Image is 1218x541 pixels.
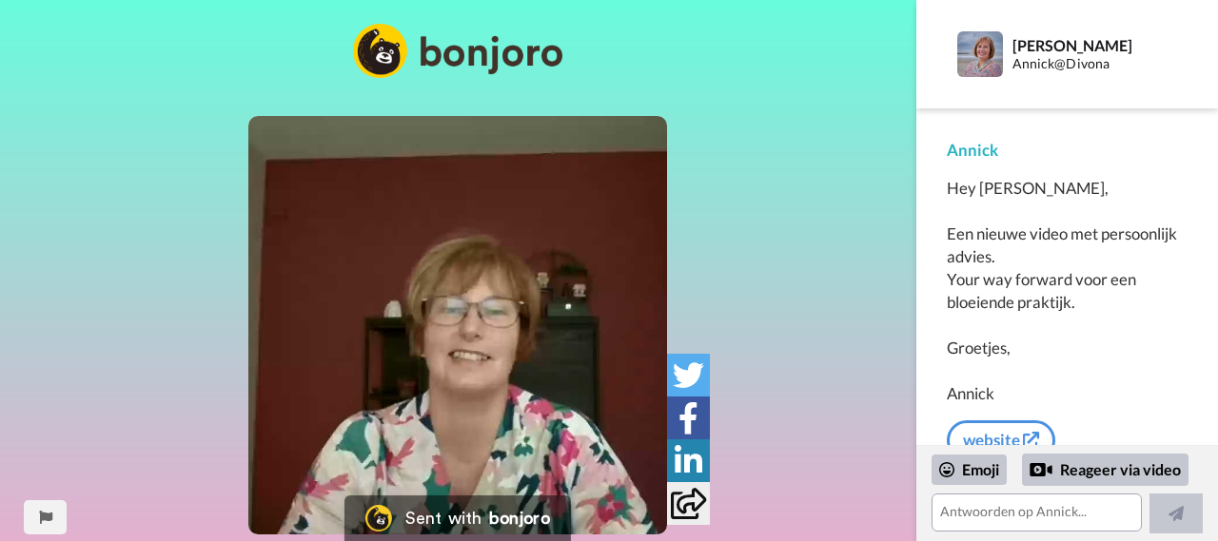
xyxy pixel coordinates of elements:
[1030,458,1052,481] div: Reply by Video
[489,510,550,527] div: bonjoro
[947,177,1188,405] div: Hey [PERSON_NAME], Een nieuwe video met persoonlijk advies. Your way forward voor een bloeiende p...
[1012,56,1187,72] div: Annick@Divona
[932,454,1007,485] div: Emoji
[947,420,1055,460] a: website
[1012,36,1187,54] div: [PERSON_NAME]
[957,31,1003,77] img: Profile Image
[405,510,481,527] div: Sent with
[353,24,562,78] img: logo_full.png
[1022,454,1189,486] div: Reageer via video
[344,495,571,541] a: Bonjoro LogoSent withbonjoro
[947,139,1188,162] div: Annick
[365,505,392,531] img: Bonjoro Logo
